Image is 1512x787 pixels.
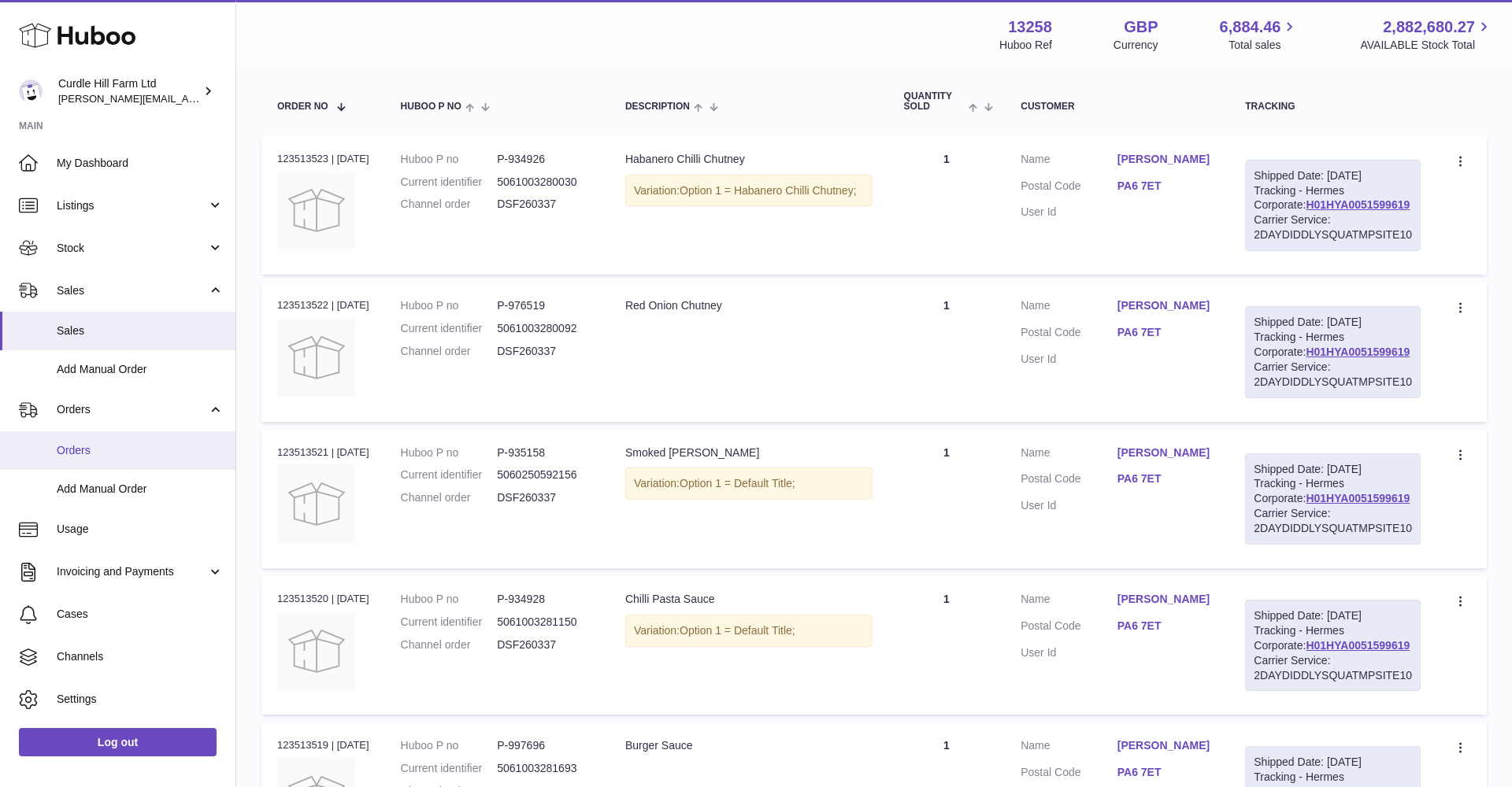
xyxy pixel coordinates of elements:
span: 6,884.46 [1220,17,1281,38]
dt: Channel order [401,637,498,652]
span: Order No [277,102,328,112]
dt: Current identifier [401,175,498,190]
dt: Postal Code [1021,179,1117,198]
dd: P-934928 [497,592,594,607]
div: Tracking - Hermes Corporate: [1245,600,1421,691]
span: Huboo P no [401,102,461,112]
span: Cases [57,607,224,622]
span: Add Manual Order [57,482,224,497]
img: miranda@diddlysquatfarmshop.com [19,79,43,103]
div: Habanero Chilli Chutney [625,152,873,167]
img: no-photo.jpg [277,611,356,690]
dt: Huboo P no [401,738,498,753]
dd: 5060250592156 [497,467,594,482]
span: Settings [57,692,224,707]
div: Shipped Date: [DATE] [1254,755,1412,770]
div: Tracking - Hermes Corporate: [1245,453,1421,545]
div: Carrier Service: 2DAYDIDDLYSQUATMPSITE10 [1254,506,1412,536]
strong: GBP [1124,17,1158,38]
dt: Name [1021,592,1117,611]
span: Total sales [1228,38,1299,53]
dt: Postal Code [1021,619,1117,637]
div: Carrier Service: 2DAYDIDDLYSQUATMPSITE10 [1254,212,1412,242]
dd: DSF260337 [497,637,594,652]
dd: 5061003281693 [497,761,594,776]
dd: DSF260337 [497,197,594,212]
span: 2,882,680.27 [1383,17,1475,38]
a: [PERSON_NAME] [1117,445,1214,460]
div: 123513520 | [DATE] [277,592,369,606]
dt: Name [1021,152,1117,171]
dd: 5061003280030 [497,175,594,190]
dt: Current identifier [401,761,498,776]
a: H01HYA0051599619 [1306,345,1410,358]
div: Customer [1021,102,1214,112]
div: Shipped Date: [DATE] [1254,608,1412,623]
a: H01HYA0051599619 [1306,639,1410,652]
dt: Current identifier [401,321,498,336]
span: Sales [57,323,224,338]
a: H01HYA0051599619 [1306,492,1410,504]
div: Tracking [1245,102,1421,112]
span: Description [625,102,690,112]
td: 1 [888,576,1006,715]
dt: Huboo P no [401,298,498,313]
div: 123513521 | [DATE] [277,445,369,460]
div: Carrier Service: 2DAYDIDDLYSQUATMPSITE10 [1254,653,1412,683]
div: 123513523 | [DATE] [277,152,369,166]
a: PA6 7ET [1117,471,1214,486]
dd: P-997696 [497,738,594,753]
div: Chilli Pasta Sauce [625,592,873,607]
span: Quantity Sold [904,91,965,112]
div: Carrier Service: 2DAYDIDDLYSQUATMPSITE10 [1254,360,1412,390]
span: Invoicing and Payments [57,564,207,579]
div: Tracking - Hermes Corporate: [1245,306,1421,397]
img: no-photo.jpg [277,171,356,249]
a: Log out [19,728,217,756]
dd: P-934926 [497,152,594,167]
span: Sales [57,283,207,298]
a: PA6 7ET [1117,179,1214,194]
dt: Current identifier [401,615,498,630]
span: AVAILABLE Stock Total [1360,38,1493,53]
img: no-photo.jpg [277,464,356,543]
div: Variation: [625,175,873,207]
a: [PERSON_NAME] [1117,592,1214,607]
dt: Channel order [401,197,498,212]
dt: User Id [1021,498,1117,513]
div: Curdle Hill Farm Ltd [58,76,200,106]
div: Huboo Ref [999,38,1052,53]
strong: 13258 [1008,17,1052,38]
a: PA6 7ET [1117,765,1214,780]
a: [PERSON_NAME] [1117,152,1214,167]
span: Orders [57,402,207,417]
dd: DSF260337 [497,344,594,359]
a: PA6 7ET [1117,619,1214,634]
dt: Huboo P no [401,592,498,607]
div: Shipped Date: [DATE] [1254,168,1412,183]
dt: Channel order [401,490,498,505]
span: Add Manual Order [57,362,224,377]
div: 123513519 | [DATE] [277,738,369,752]
div: Shipped Date: [DATE] [1254,462,1412,477]
img: no-photo.jpg [277,318,356,397]
div: Shipped Date: [DATE] [1254,315,1412,330]
td: 1 [888,136,1006,275]
div: Variation: [625,467,873,500]
dt: Current identifier [401,467,498,482]
span: Option 1 = Habanero Chilli Chutney; [680,184,857,197]
div: Currency [1114,38,1158,53]
div: Smoked [PERSON_NAME] [625,445,873,460]
div: Variation: [625,615,873,647]
dt: Huboo P no [401,445,498,460]
dt: Name [1021,738,1117,757]
a: [PERSON_NAME] [1117,738,1214,753]
a: 6,884.46 Total sales [1220,17,1299,53]
span: Listings [57,198,207,213]
dd: 5061003280092 [497,321,594,336]
dt: Postal Code [1021,325,1117,344]
dt: Name [1021,445,1117,464]
span: Option 1 = Default Title; [680,624,795,637]
dt: Name [1021,298,1117,317]
dt: Channel order [401,344,498,359]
